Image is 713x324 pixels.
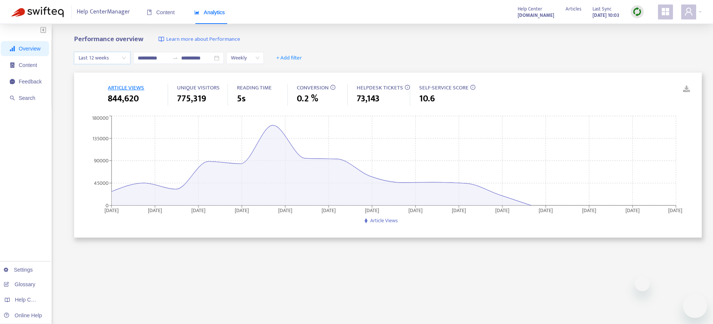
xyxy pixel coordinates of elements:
span: Help Centers [15,297,46,303]
span: Feedback [19,79,42,85]
tspan: [DATE] [191,206,205,214]
span: Articles [566,5,581,13]
span: user [684,7,693,16]
span: READING TIME [237,83,272,92]
span: Article Views [370,216,398,225]
span: 73,143 [357,92,380,106]
tspan: [DATE] [452,206,466,214]
iframe: Button to launch messaging window [683,294,707,318]
span: Help Center Manager [77,5,130,19]
span: to [172,55,178,61]
b: Performance overview [74,33,143,45]
span: signal [10,46,15,51]
span: area-chart [194,10,199,15]
span: Learn more about Performance [166,35,240,44]
span: Help Center [518,5,542,13]
span: Content [147,9,175,15]
span: Weekly [231,52,259,64]
span: book [147,10,152,15]
span: swap-right [172,55,178,61]
span: ARTICLE VIEWS [108,83,144,92]
span: search [10,95,15,101]
span: Content [19,62,37,68]
tspan: 90000 [94,156,109,165]
span: 844,620 [108,92,139,106]
span: Overview [19,46,40,52]
tspan: [DATE] [495,206,509,214]
span: message [10,79,15,84]
span: CONVERSION [297,83,329,92]
tspan: 45000 [94,179,109,187]
tspan: [DATE] [539,206,553,214]
tspan: [DATE] [322,206,336,214]
tspan: [DATE] [278,206,292,214]
a: Online Help [4,312,42,318]
button: + Add filter [271,52,308,64]
span: Last 12 weeks [79,52,126,64]
tspan: [DATE] [104,206,119,214]
span: 0.2 % [297,92,318,106]
span: 5s [237,92,246,106]
span: Analytics [194,9,225,15]
a: Settings [4,267,33,273]
tspan: [DATE] [625,206,640,214]
tspan: [DATE] [668,206,683,214]
img: image-link [158,36,164,42]
span: appstore [661,7,670,16]
a: [DOMAIN_NAME] [518,11,554,19]
tspan: [DATE] [148,206,162,214]
span: Last Sync [592,5,612,13]
span: container [10,62,15,68]
tspan: [DATE] [408,206,423,214]
span: + Add filter [276,54,302,62]
span: SELF-SERVICE SCORE [419,83,469,92]
span: 775,319 [177,92,206,106]
tspan: [DATE] [582,206,596,214]
iframe: Close message [635,276,650,291]
tspan: [DATE] [365,206,379,214]
span: HELPDESK TICKETS [357,83,403,92]
tspan: 0 [106,201,109,210]
a: Learn more about Performance [158,35,240,44]
span: UNIQUE VISITORS [177,83,220,92]
img: Swifteq [11,7,64,17]
tspan: 135000 [92,134,109,143]
span: Search [19,95,35,101]
strong: [DATE] 10:03 [592,11,619,19]
img: sync.dc5367851b00ba804db3.png [633,7,642,16]
span: 10.6 [419,92,435,106]
tspan: [DATE] [235,206,249,214]
a: Glossary [4,281,35,287]
tspan: 180000 [92,114,109,122]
